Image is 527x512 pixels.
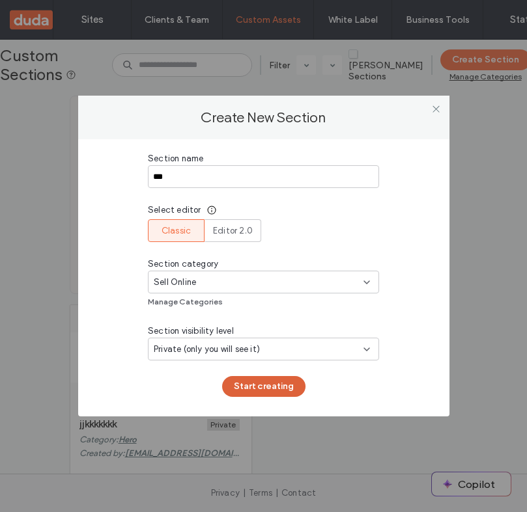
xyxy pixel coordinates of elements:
span: Classic [162,224,191,237]
label: Create New Section [91,109,436,126]
button: Start creating [222,376,306,397]
button: Manage Categories [148,293,223,309]
span: Sell Online [154,276,196,289]
span: Private (only you will see it) [154,343,260,356]
span: Section name [148,152,203,165]
span: Section visibility level [148,325,234,338]
span: Editor 2.0 [213,224,253,237]
span: Section category [148,258,218,271]
span: Select editor [148,204,201,217]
